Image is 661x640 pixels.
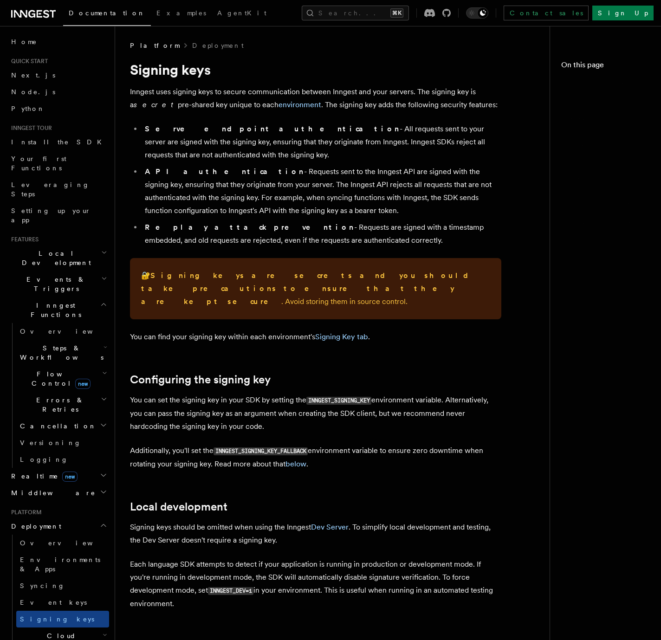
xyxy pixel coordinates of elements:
[7,67,109,84] a: Next.js
[11,37,37,46] span: Home
[7,271,109,297] button: Events & Triggers
[592,6,654,20] a: Sign Up
[145,124,400,133] strong: Serve endpoint authentication
[16,594,109,611] a: Event keys
[7,301,100,319] span: Inngest Functions
[7,472,78,481] span: Realtime
[20,439,81,446] span: Versioning
[192,41,244,50] a: Deployment
[130,41,179,50] span: Platform
[75,379,91,389] span: new
[16,551,109,577] a: Environments & Apps
[156,9,206,17] span: Examples
[7,202,109,228] a: Setting up your app
[11,155,66,172] span: Your first Functions
[7,275,101,293] span: Events & Triggers
[16,611,109,627] a: Signing keys
[11,71,55,79] span: Next.js
[390,8,403,18] kbd: ⌘K
[16,343,104,362] span: Steps & Workflows
[561,74,650,91] a: Signing keys
[7,58,48,65] span: Quick start
[565,78,639,87] span: Signing keys
[11,181,90,198] span: Leveraging Steps
[7,33,109,50] a: Home
[7,124,52,132] span: Inngest tour
[7,84,109,100] a: Node.js
[16,535,109,551] a: Overview
[7,485,109,501] button: Middleware
[145,167,304,176] strong: API authentication
[130,500,227,513] a: Local development
[7,297,109,323] button: Inngest Functions
[7,100,109,117] a: Python
[570,234,650,252] span: Further reading
[141,269,490,308] p: 🔐 . Avoid storing them in source control.
[20,556,100,573] span: Environments & Apps
[11,105,45,112] span: Python
[279,100,321,109] a: environment
[7,522,61,531] span: Deployment
[16,451,109,468] a: Logging
[570,130,650,149] span: Local development
[7,134,109,150] a: Install the SDK
[20,582,65,589] span: Syncing
[7,245,109,271] button: Local Development
[130,394,501,433] p: You can set the signing key in your SDK by setting the environment variable. Alternatively, you c...
[7,488,96,498] span: Middleware
[285,459,306,468] a: below
[570,95,650,123] span: Configuring the signing key
[572,169,650,195] a: Vercel integration
[576,173,650,191] span: Vercel integration
[11,207,91,224] span: Setting up your app
[306,397,371,405] code: INNGEST_SIGNING_KEY
[20,615,94,623] span: Signing keys
[130,330,501,343] p: You can find your signing key within each environment's .
[134,100,178,109] em: secret
[570,156,622,165] span: Rotation
[16,395,101,414] span: Errors & Retries
[7,176,109,202] a: Leveraging Steps
[7,249,101,267] span: Local Development
[20,599,87,606] span: Event keys
[130,85,501,111] p: Inngest uses signing keys to secure communication between Inngest and your servers. The signing k...
[151,3,212,25] a: Examples
[504,6,589,20] a: Contact sales
[217,9,266,17] span: AgentKit
[7,509,42,516] span: Platform
[302,6,409,20] button: Search...⌘K
[16,421,97,431] span: Cancellation
[142,221,501,247] li: - Requests are signed with a timestamp embedded, and old requests are rejected, even if the reque...
[62,472,78,482] span: new
[315,332,368,341] a: Signing Key tab
[142,123,501,162] li: - All requests sent to your server are signed with the signing key, ensuring that they originate ...
[567,230,650,256] a: Further reading
[130,444,501,471] p: Additionally, you'll set the environment variable to ensure zero downtime when rotating your sign...
[20,456,68,463] span: Logging
[16,392,109,418] button: Errors & Retries
[16,366,109,392] button: Flow Controlnew
[16,323,109,340] a: Overview
[16,418,109,434] button: Cancellation
[11,138,107,146] span: Install the SDK
[141,271,476,306] strong: Signing keys are secrets and you should take precautions to ensure that they are kept secure
[16,434,109,451] a: Versioning
[16,340,109,366] button: Steps & Workflows
[311,523,349,531] a: Dev Server
[69,9,145,17] span: Documentation
[20,328,116,335] span: Overview
[20,539,116,547] span: Overview
[567,195,650,230] a: Signing keys and branch environments
[567,91,650,126] a: Configuring the signing key
[11,88,55,96] span: Node.js
[130,373,271,386] a: Configuring the signing key
[7,468,109,485] button: Realtimenew
[208,587,253,595] code: INNGEST_DEV=1
[7,236,39,243] span: Features
[7,323,109,468] div: Inngest Functions
[130,558,501,610] p: Each language SDK attempts to detect if your application is running in production or development ...
[212,3,272,25] a: AgentKit
[561,59,650,74] h4: On this page
[7,150,109,176] a: Your first Functions
[16,577,109,594] a: Syncing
